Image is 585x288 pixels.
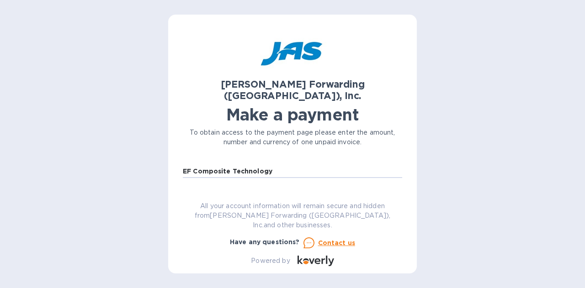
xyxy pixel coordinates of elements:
[251,256,290,266] p: Powered by
[230,238,300,246] b: Have any questions?
[183,105,402,124] h1: Make a payment
[318,239,356,246] u: Contact us
[183,165,402,178] input: Enter business name
[183,128,402,147] p: To obtain access to the payment page please enter the amount, number and currency of one unpaid i...
[221,79,365,101] b: [PERSON_NAME] Forwarding ([GEOGRAPHIC_DATA]), Inc.
[183,201,402,230] p: All your account information will remain secure and hidden from [PERSON_NAME] Forwarding ([GEOGRA...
